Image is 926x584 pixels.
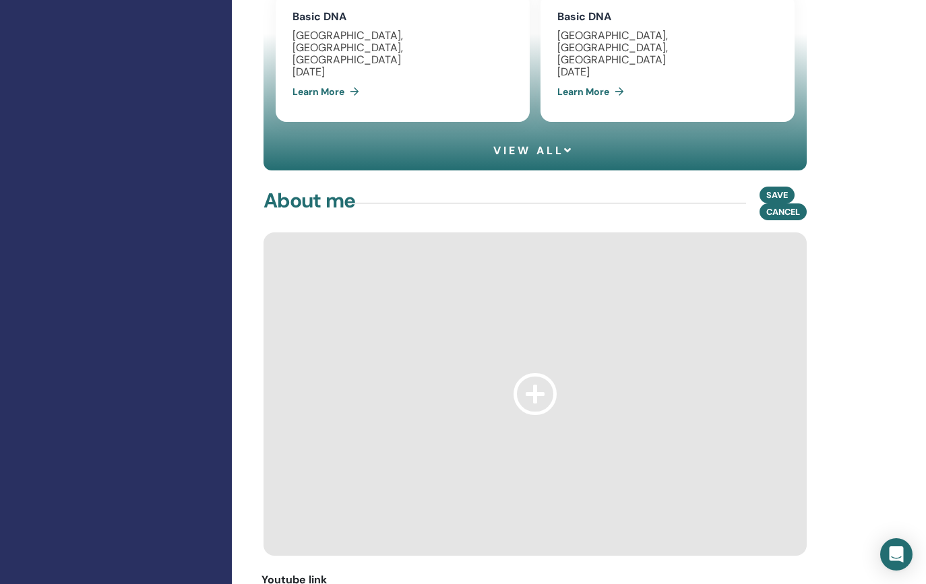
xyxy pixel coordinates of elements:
button: Save [760,187,795,203]
a: Basic DNA [557,9,611,24]
div: [DATE] [557,66,778,78]
div: [DATE] [292,66,513,78]
span: View all [493,144,574,157]
span: Cancel [766,206,800,218]
a: View all [493,143,577,158]
div: Open Intercom Messenger [880,538,913,571]
span: Save [766,189,788,201]
a: Basic DNA [292,9,346,24]
a: Learn More [292,78,365,105]
div: [GEOGRAPHIC_DATA], [GEOGRAPHIC_DATA], [GEOGRAPHIC_DATA] [557,30,778,66]
div: [GEOGRAPHIC_DATA], [GEOGRAPHIC_DATA], [GEOGRAPHIC_DATA] [292,30,513,66]
h4: About me [264,189,356,213]
a: Learn More [557,78,629,105]
button: Cancel [760,203,807,220]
